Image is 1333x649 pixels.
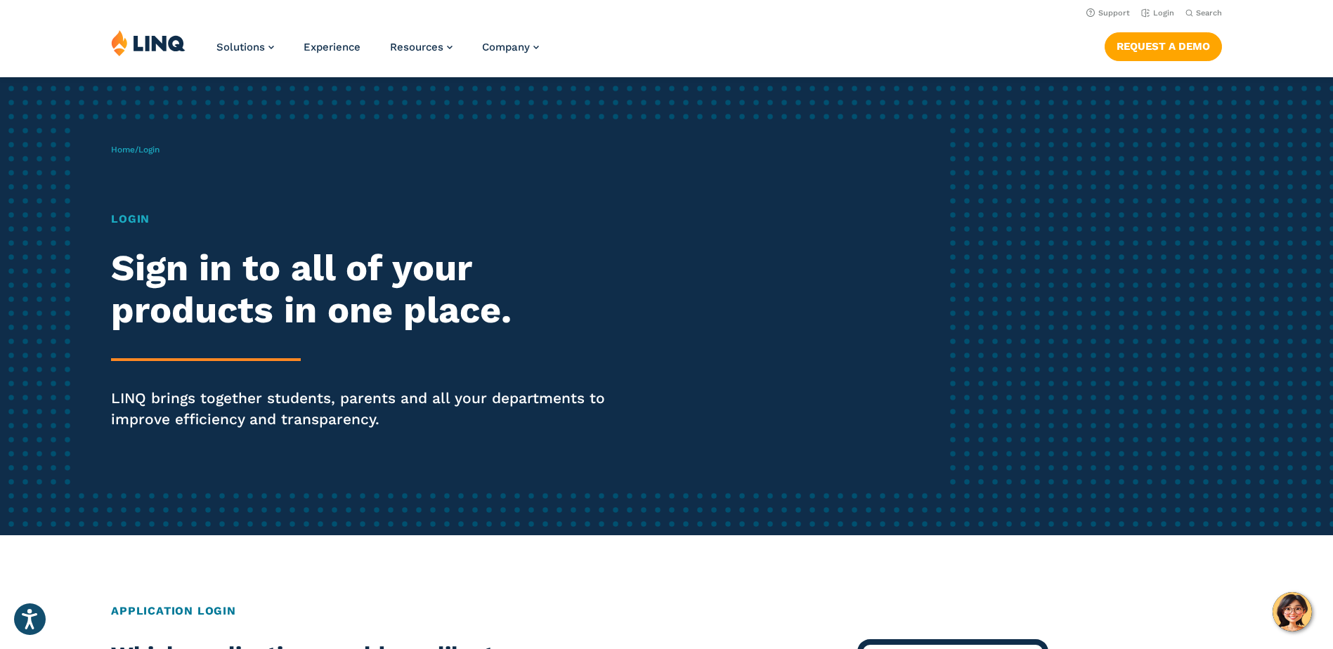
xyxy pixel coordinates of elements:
[111,247,625,332] h2: Sign in to all of your products in one place.
[1185,8,1222,18] button: Open Search Bar
[111,388,625,430] p: LINQ brings together students, parents and all your departments to improve efficiency and transpa...
[1196,8,1222,18] span: Search
[390,41,443,53] span: Resources
[111,603,1222,619] h2: Application Login
[1105,29,1222,60] nav: Button Navigation
[482,41,539,53] a: Company
[216,29,539,76] nav: Primary Navigation
[1141,8,1174,18] a: Login
[111,29,186,56] img: LINQ | K‑12 Software
[1105,32,1222,60] a: Request a Demo
[390,41,453,53] a: Resources
[1273,592,1312,631] button: Hello, have a question? Let’s chat.
[216,41,274,53] a: Solutions
[111,145,160,155] span: /
[216,41,265,53] span: Solutions
[1086,8,1130,18] a: Support
[482,41,530,53] span: Company
[138,145,160,155] span: Login
[111,145,135,155] a: Home
[111,211,625,228] h1: Login
[304,41,360,53] a: Experience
